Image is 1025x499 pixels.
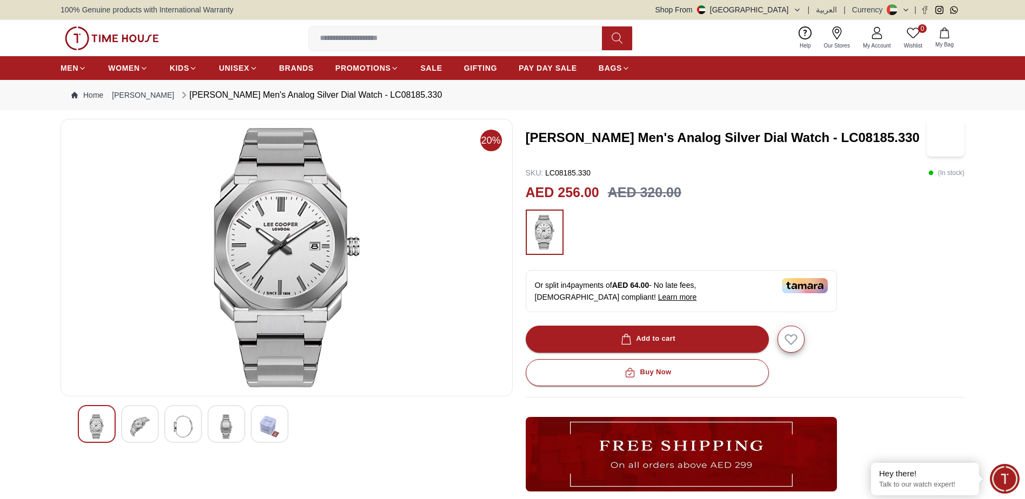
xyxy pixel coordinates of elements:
span: UNISEX [219,63,249,73]
span: 20% [480,130,502,151]
a: 0Wishlist [897,24,929,52]
h3: [PERSON_NAME] Men's Analog Silver Dial Watch - LC08185.330 [526,129,927,146]
p: ( In stock ) [928,167,964,178]
span: SKU : [526,168,544,177]
span: 0 [918,24,927,33]
img: ... [531,215,558,249]
div: Buy Now [622,366,671,379]
span: | [843,4,846,15]
a: Our Stores [818,24,856,52]
img: Lee Cooper Men's Analog Silver Dial Watch - LC08185.330 [87,414,106,439]
span: MEN [61,63,78,73]
img: United Arab Emirates [697,5,706,14]
button: Add to cart [526,326,769,353]
h3: AED 320.00 [608,183,681,203]
a: [PERSON_NAME] [112,90,174,100]
span: PAY DAY SALE [519,63,577,73]
a: Help [793,24,818,52]
img: Lee Cooper Men's Analog Silver Dial Watch - LC08185.330 [260,414,279,439]
div: [PERSON_NAME] Men's Analog Silver Dial Watch - LC08185.330 [179,89,443,102]
a: MEN [61,58,86,78]
div: Currency [852,4,887,15]
span: GIFTING [464,63,497,73]
a: UNISEX [219,58,257,78]
span: | [914,4,916,15]
img: Lee Cooper Men's Analog Silver Dial Watch - LC08185.330 [70,128,504,387]
span: KIDS [170,63,189,73]
a: KIDS [170,58,197,78]
button: Shop From[GEOGRAPHIC_DATA] [655,4,801,15]
button: العربية [816,4,837,15]
span: SALE [420,63,442,73]
span: Help [795,42,815,50]
img: Lee Cooper Men's Analog Silver Dial Watch - LC08185.330 [927,119,964,157]
a: PAY DAY SALE [519,58,577,78]
a: Whatsapp [950,6,958,14]
span: AED 64.00 [612,281,649,289]
img: Tamara [782,278,828,293]
a: Home [71,90,103,100]
a: SALE [420,58,442,78]
img: Lee Cooper Men's Analog Silver Dial Watch - LC08185.330 [130,414,150,439]
a: BAGS [599,58,630,78]
span: WOMEN [108,63,140,73]
span: PROMOTIONS [336,63,391,73]
button: My Bag [929,25,960,51]
a: Facebook [921,6,929,14]
img: ... [526,417,837,491]
img: Lee Cooper Men's Analog Silver Dial Watch - LC08185.330 [173,414,193,439]
span: BRANDS [279,63,314,73]
img: Lee Cooper Men's Analog Silver Dial Watch - LC08185.330 [217,414,236,439]
span: My Bag [931,41,958,49]
h2: AED 256.00 [526,183,599,203]
span: Learn more [658,293,697,301]
span: BAGS [599,63,622,73]
span: 100% Genuine products with International Warranty [61,4,233,15]
button: Buy Now [526,359,769,386]
span: Our Stores [820,42,854,50]
span: My Account [859,42,895,50]
a: Instagram [935,6,943,14]
div: Hey there! [879,468,971,479]
img: ... [65,26,159,50]
p: LC08185.330 [526,167,591,178]
a: PROMOTIONS [336,58,399,78]
a: GIFTING [464,58,497,78]
div: Chat Widget [990,464,1020,494]
p: Talk to our watch expert! [879,480,971,489]
div: Add to cart [619,333,675,345]
span: Wishlist [900,42,927,50]
a: BRANDS [279,58,314,78]
span: | [808,4,810,15]
nav: Breadcrumb [61,80,964,110]
div: Or split in 4 payments of - No late fees, [DEMOGRAPHIC_DATA] compliant! [526,270,837,312]
a: WOMEN [108,58,148,78]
